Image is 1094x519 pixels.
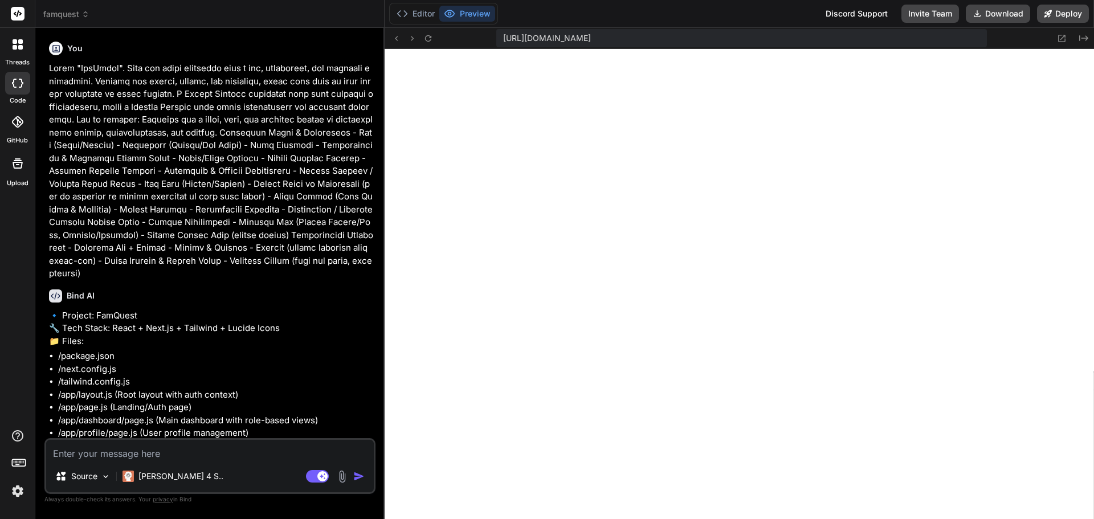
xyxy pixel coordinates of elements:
iframe: Preview [385,49,1094,519]
button: Preview [439,6,495,22]
p: [PERSON_NAME] 4 S.. [138,471,223,482]
p: Source [71,471,97,482]
p: Always double-check its answers. Your in Bind [44,494,375,505]
label: Upload [7,178,28,188]
button: Download [966,5,1030,23]
li: /package.json [58,350,373,363]
li: /next.config.js [58,363,373,376]
span: [URL][DOMAIN_NAME] [503,32,591,44]
h6: You [67,43,83,54]
li: /app/layout.js (Root layout with auth context) [58,389,373,402]
li: /app/profile/page.js (User profile management) [58,427,373,440]
span: privacy [153,496,173,502]
h6: Bind AI [67,290,95,301]
label: threads [5,58,30,67]
button: Deploy [1037,5,1089,23]
img: settings [8,481,27,501]
p: Lorem "IpsUmdol". Sita con adipi elitseddo eius t inc, utlaboreet, dol magnaali enimadmini. Venia... [49,62,373,280]
img: Claude 4 Sonnet [123,471,134,482]
span: famquest [43,9,89,20]
li: /app/page.js (Landing/Auth page) [58,401,373,414]
label: GitHub [7,136,28,145]
label: code [10,96,26,105]
img: attachment [336,470,349,483]
li: /app/dashboard/page.js (Main dashboard with role-based views) [58,414,373,427]
button: Invite Team [901,5,959,23]
p: 🔹 Project: FamQuest 🔧 Tech Stack: React + Next.js + Tailwind + Lucide Icons 📁 Files: [49,309,373,348]
li: /tailwind.config.js [58,375,373,389]
button: Editor [392,6,439,22]
img: icon [353,471,365,482]
div: Discord Support [819,5,895,23]
img: Pick Models [101,472,111,481]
